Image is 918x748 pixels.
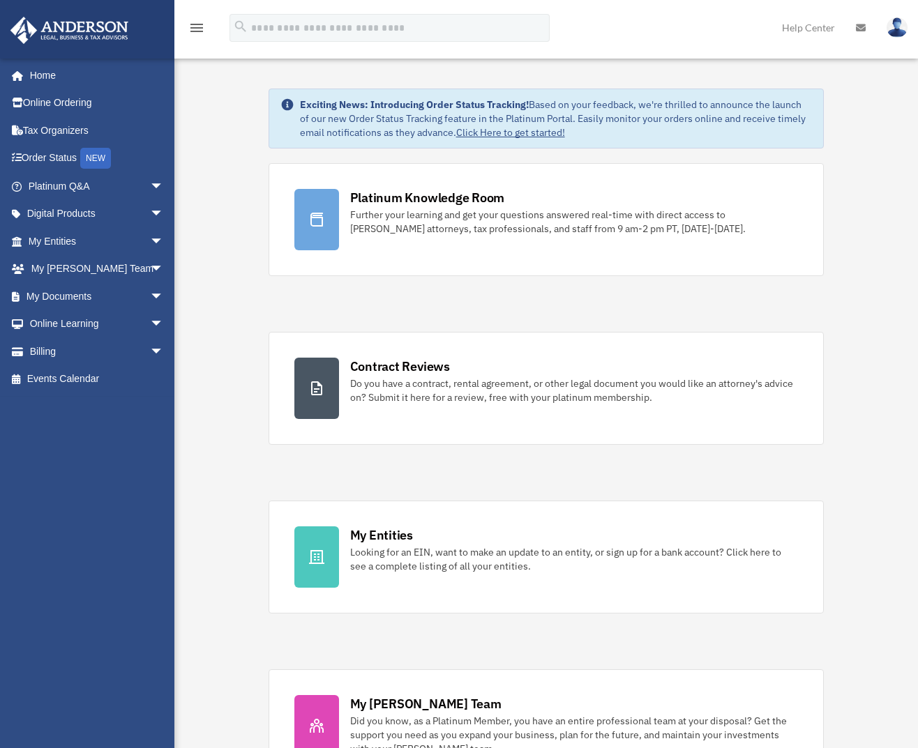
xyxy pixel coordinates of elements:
a: Platinum Q&Aarrow_drop_down [10,172,185,200]
a: Platinum Knowledge Room Further your learning and get your questions answered real-time with dire... [269,163,825,276]
div: Contract Reviews [350,358,450,375]
a: Order StatusNEW [10,144,185,173]
span: arrow_drop_down [150,337,178,366]
a: Digital Productsarrow_drop_down [10,200,185,228]
div: My Entities [350,526,413,544]
a: My Entities Looking for an EIN, want to make an update to an entity, or sign up for a bank accoun... [269,501,825,613]
a: Billingarrow_drop_down [10,337,185,365]
a: menu [188,24,205,36]
span: arrow_drop_down [150,310,178,339]
span: arrow_drop_down [150,282,178,311]
div: NEW [80,148,111,169]
a: My Entitiesarrow_drop_down [10,227,185,255]
i: search [233,19,248,34]
img: Anderson Advisors Platinum Portal [6,17,133,44]
a: Online Ordering [10,89,185,117]
img: User Pic [887,17,908,38]
span: arrow_drop_down [150,200,178,229]
a: Events Calendar [10,365,185,393]
div: Further your learning and get your questions answered real-time with direct access to [PERSON_NAM... [350,208,799,236]
div: My [PERSON_NAME] Team [350,695,502,712]
a: Online Learningarrow_drop_down [10,310,185,338]
div: Do you have a contract, rental agreement, or other legal document you would like an attorney's ad... [350,376,799,404]
div: Looking for an EIN, want to make an update to an entity, or sign up for a bank account? Click her... [350,545,799,573]
div: Platinum Knowledge Room [350,189,505,206]
a: My Documentsarrow_drop_down [10,282,185,310]
strong: Exciting News: Introducing Order Status Tracking! [300,98,529,111]
a: Tax Organizers [10,116,185,144]
i: menu [188,20,205,36]
a: Home [10,61,178,89]
a: My [PERSON_NAME] Teamarrow_drop_down [10,255,185,283]
a: Contract Reviews Do you have a contract, rental agreement, or other legal document you would like... [269,332,825,445]
span: arrow_drop_down [150,227,178,256]
span: arrow_drop_down [150,255,178,284]
span: arrow_drop_down [150,172,178,201]
div: Based on your feedback, we're thrilled to announce the launch of our new Order Status Tracking fe... [300,98,813,139]
a: Click Here to get started! [456,126,565,139]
